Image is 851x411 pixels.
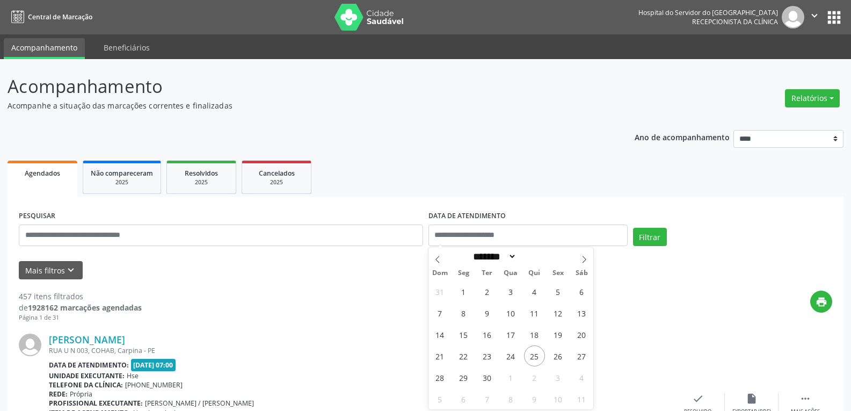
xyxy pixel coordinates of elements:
[804,6,825,28] button: 
[430,345,450,366] span: Setembro 21, 2025
[548,345,569,366] span: Setembro 26, 2025
[571,367,592,388] span: Outubro 4, 2025
[500,281,521,302] span: Setembro 3, 2025
[548,388,569,409] span: Outubro 10, 2025
[19,208,55,225] label: PESQUISAR
[524,281,545,302] span: Setembro 4, 2025
[571,388,592,409] span: Outubro 11, 2025
[25,169,60,178] span: Agendados
[500,367,521,388] span: Outubro 1, 2025
[145,399,254,408] span: [PERSON_NAME] / [PERSON_NAME]
[430,302,450,323] span: Setembro 7, 2025
[453,281,474,302] span: Setembro 1, 2025
[571,302,592,323] span: Setembro 13, 2025
[571,281,592,302] span: Setembro 6, 2025
[571,324,592,345] span: Setembro 20, 2025
[4,38,85,59] a: Acompanhamento
[477,324,498,345] span: Setembro 16, 2025
[499,270,522,277] span: Qua
[524,324,545,345] span: Setembro 18, 2025
[524,388,545,409] span: Outubro 9, 2025
[70,390,92,399] span: Própria
[430,281,450,302] span: Agosto 31, 2025
[825,8,843,27] button: apps
[548,324,569,345] span: Setembro 19, 2025
[131,359,176,371] span: [DATE] 07:00
[500,388,521,409] span: Outubro 8, 2025
[810,291,832,313] button: print
[49,334,125,345] a: [PERSON_NAME]
[785,89,840,107] button: Relatórios
[782,6,804,28] img: img
[477,302,498,323] span: Setembro 9, 2025
[49,390,68,399] b: Rede:
[500,345,521,366] span: Setembro 24, 2025
[28,12,92,21] span: Central de Marcação
[571,345,592,366] span: Setembro 27, 2025
[28,302,142,313] strong: 1928162 marcações agendadas
[428,208,506,225] label: DATA DE ATENDIMENTO
[430,367,450,388] span: Setembro 28, 2025
[522,270,546,277] span: Qui
[8,100,593,111] p: Acompanhe a situação das marcações correntes e finalizadas
[477,345,498,366] span: Setembro 23, 2025
[453,302,474,323] span: Setembro 8, 2025
[453,324,474,345] span: Setembro 15, 2025
[633,228,667,246] button: Filtrar
[453,367,474,388] span: Setembro 29, 2025
[799,393,811,405] i: 
[259,169,295,178] span: Cancelados
[19,313,142,322] div: Página 1 de 31
[477,388,498,409] span: Outubro 7, 2025
[638,8,778,17] div: Hospital do Servidor do [GEOGRAPHIC_DATA]
[524,302,545,323] span: Setembro 11, 2025
[453,345,474,366] span: Setembro 22, 2025
[524,367,545,388] span: Outubro 2, 2025
[548,281,569,302] span: Setembro 5, 2025
[250,178,303,186] div: 2025
[91,178,153,186] div: 2025
[49,399,143,408] b: Profissional executante:
[430,324,450,345] span: Setembro 14, 2025
[19,302,142,313] div: de
[185,169,218,178] span: Resolvidos
[477,281,498,302] span: Setembro 2, 2025
[470,251,517,262] select: Month
[127,371,139,380] span: Hse
[19,291,142,302] div: 457 itens filtrados
[8,73,593,100] p: Acompanhamento
[452,270,475,277] span: Seg
[453,388,474,409] span: Outubro 6, 2025
[96,38,157,57] a: Beneficiários
[692,393,704,405] i: check
[430,388,450,409] span: Outubro 5, 2025
[8,8,92,26] a: Central de Marcação
[125,380,183,390] span: [PHONE_NUMBER]
[809,10,820,21] i: 
[19,334,41,356] img: img
[524,345,545,366] span: Setembro 25, 2025
[49,346,671,355] div: RUA U N 003, COHAB, Carpina - PE
[570,270,593,277] span: Sáb
[477,367,498,388] span: Setembro 30, 2025
[692,17,778,26] span: Recepcionista da clínica
[19,261,83,280] button: Mais filtroskeyboard_arrow_down
[475,270,499,277] span: Ter
[428,270,452,277] span: Dom
[49,380,123,390] b: Telefone da clínica:
[548,302,569,323] span: Setembro 12, 2025
[816,296,827,308] i: print
[174,178,228,186] div: 2025
[517,251,552,262] input: Year
[49,360,129,370] b: Data de atendimento:
[91,169,153,178] span: Não compareceram
[548,367,569,388] span: Outubro 3, 2025
[49,371,125,380] b: Unidade executante:
[500,302,521,323] span: Setembro 10, 2025
[546,270,570,277] span: Sex
[65,264,77,276] i: keyboard_arrow_down
[746,393,758,405] i: insert_drive_file
[635,130,730,143] p: Ano de acompanhamento
[500,324,521,345] span: Setembro 17, 2025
